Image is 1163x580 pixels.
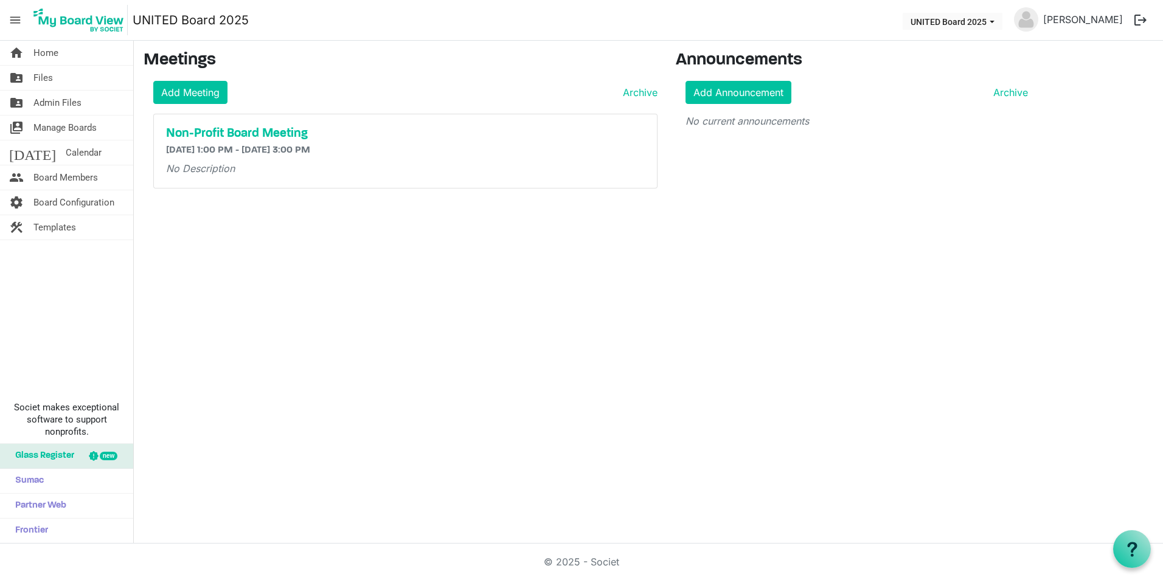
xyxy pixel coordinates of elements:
span: folder_shared [9,91,24,115]
span: Partner Web [9,494,66,518]
span: Manage Boards [33,116,97,140]
span: Frontier [9,519,48,543]
a: Archive [618,85,658,100]
img: My Board View Logo [30,5,128,35]
span: Templates [33,215,76,240]
span: [DATE] [9,140,56,165]
div: new [100,452,117,460]
button: logout [1128,7,1153,33]
span: Calendar [66,140,102,165]
span: Home [33,41,58,65]
span: folder_shared [9,66,24,90]
span: Board Members [33,165,98,190]
span: menu [4,9,27,32]
p: No current announcements [686,114,1028,128]
span: switch_account [9,116,24,140]
span: Board Configuration [33,190,114,215]
p: No Description [166,161,645,176]
span: Sumac [9,469,44,493]
a: UNITED Board 2025 [133,8,249,32]
a: © 2025 - Societ [544,556,619,568]
span: home [9,41,24,65]
span: Files [33,66,53,90]
a: Add Meeting [153,81,227,104]
span: construction [9,215,24,240]
span: people [9,165,24,190]
h6: [DATE] 1:00 PM - [DATE] 3:00 PM [166,145,645,156]
a: Archive [988,85,1028,100]
button: UNITED Board 2025 dropdownbutton [903,13,1002,30]
img: no-profile-picture.svg [1014,7,1038,32]
span: settings [9,190,24,215]
a: [PERSON_NAME] [1038,7,1128,32]
h3: Announcements [676,50,1038,71]
span: Glass Register [9,444,74,468]
span: Societ makes exceptional software to support nonprofits. [5,401,128,438]
span: Admin Files [33,91,82,115]
a: Non-Profit Board Meeting [166,126,645,141]
h3: Meetings [144,50,658,71]
a: My Board View Logo [30,5,133,35]
a: Add Announcement [686,81,791,104]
